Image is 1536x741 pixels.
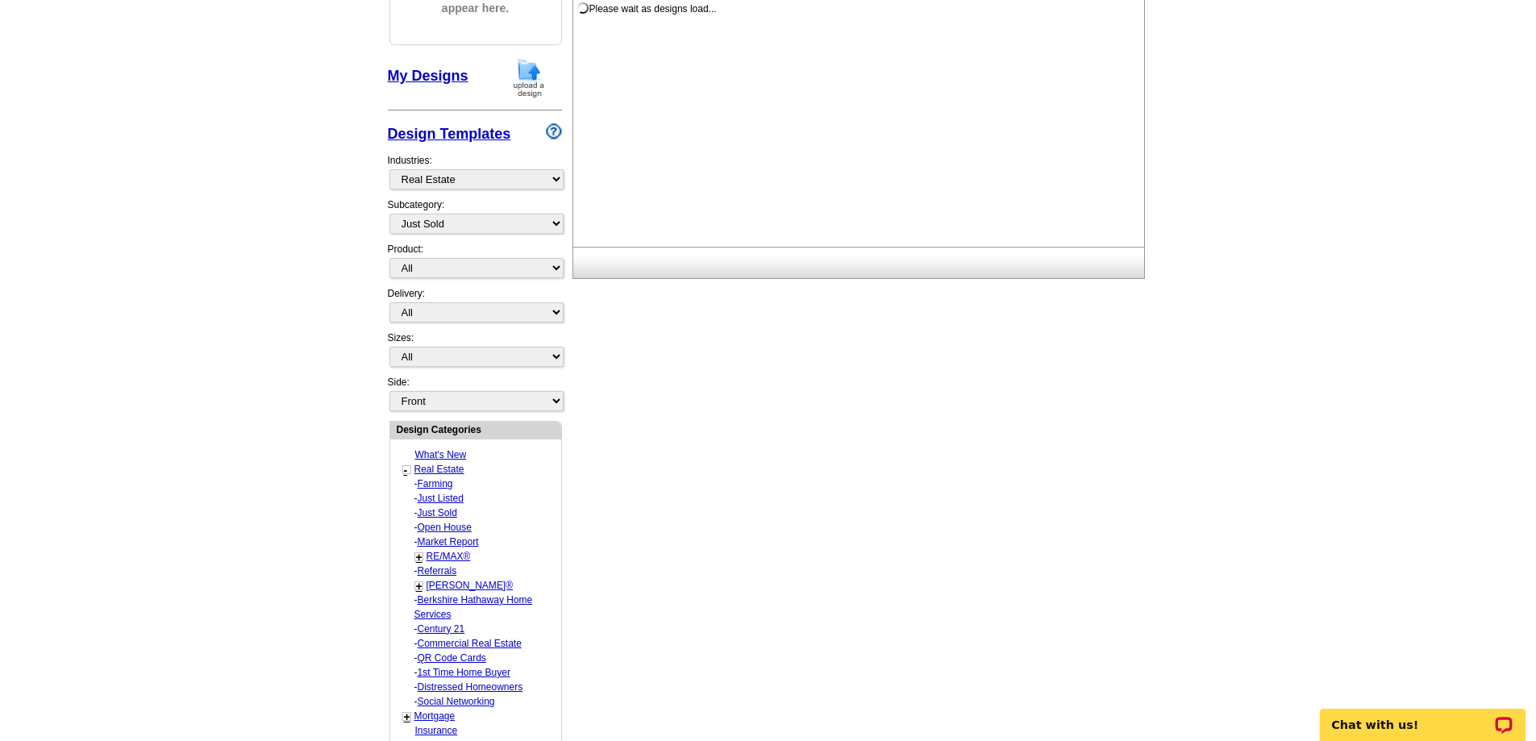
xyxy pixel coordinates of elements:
div: Design Categories [390,422,561,437]
div: - [402,506,560,520]
a: Referrals [418,565,457,577]
a: My Designs [388,68,468,84]
div: - [402,680,560,694]
a: Berkshire Hathaway Home Services [414,594,533,620]
img: loading... [577,2,589,15]
a: + [404,710,410,723]
a: Open House [418,522,472,533]
a: + [416,551,423,564]
a: Just Sold [418,507,457,518]
div: - [402,593,560,622]
a: Insurance [415,725,458,736]
a: Mortgage [414,710,456,722]
a: Commercial Real Estate [418,638,522,649]
a: What's New [415,449,467,460]
div: - [402,636,560,651]
div: - [402,520,560,535]
div: - [402,622,560,636]
a: Market Report [418,536,479,547]
iframe: LiveChat chat widget [1309,690,1536,741]
a: Distressed Homeowners [418,681,523,693]
div: - [402,694,560,709]
a: RE/MAX® [427,551,471,562]
div: Delivery: [388,286,562,331]
div: - [402,665,560,680]
div: Industries: [388,145,562,198]
div: Side: [388,375,562,413]
a: Century 21 [418,623,465,635]
a: 1st Time Home Buyer [418,667,510,678]
a: [PERSON_NAME]® [427,580,514,591]
div: - [402,535,560,549]
div: Please wait as designs load... [589,2,717,16]
div: - [402,477,560,491]
img: design-wizard-help-icon.png [546,123,562,139]
a: Real Estate [414,464,464,475]
div: Subcategory: [388,198,562,242]
div: Product: [388,242,562,286]
a: Design Templates [388,126,511,142]
a: - [404,464,408,477]
a: + [416,580,423,593]
div: Sizes: [388,331,562,375]
a: Just Listed [418,493,464,504]
div: - [402,491,560,506]
a: Social Networking [418,696,495,707]
a: Farming [418,478,453,489]
a: QR Code Cards [418,652,486,664]
img: upload-design [508,57,550,98]
div: - [402,651,560,665]
div: - [402,564,560,578]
